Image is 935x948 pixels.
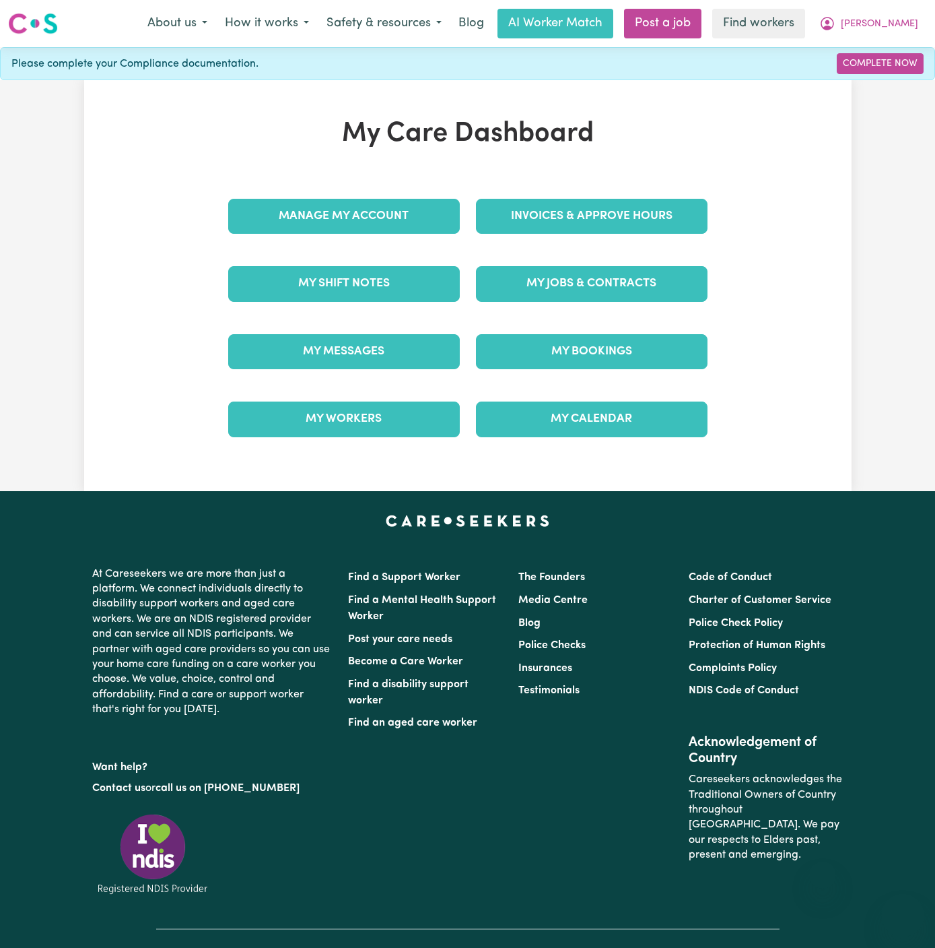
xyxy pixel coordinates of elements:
[689,685,799,696] a: NDIS Code of Conduct
[216,9,318,38] button: How it works
[11,56,258,72] span: Please complete your Compliance documentation.
[689,595,831,606] a: Charter of Customer Service
[228,402,460,437] a: My Workers
[476,199,707,234] a: Invoices & Approve Hours
[92,561,332,723] p: At Careseekers we are more than just a platform. We connect individuals directly to disability su...
[92,812,213,896] img: Registered NDIS provider
[689,640,825,651] a: Protection of Human Rights
[518,685,580,696] a: Testimonials
[689,734,843,767] h2: Acknowledgement of Country
[712,9,805,38] a: Find workers
[881,894,924,937] iframe: Button to launch messaging window
[8,8,58,39] a: Careseekers logo
[518,572,585,583] a: The Founders
[841,17,918,32] span: [PERSON_NAME]
[386,515,549,526] a: Careseekers home page
[139,9,216,38] button: About us
[228,266,460,301] a: My Shift Notes
[689,572,772,583] a: Code of Conduct
[497,9,613,38] a: AI Worker Match
[476,334,707,369] a: My Bookings
[228,334,460,369] a: My Messages
[689,618,783,629] a: Police Check Policy
[476,402,707,437] a: My Calendar
[348,572,460,583] a: Find a Support Worker
[318,9,450,38] button: Safety & resources
[8,11,58,36] img: Careseekers logo
[624,9,701,38] a: Post a job
[518,663,572,674] a: Insurances
[810,9,927,38] button: My Account
[92,783,145,794] a: Contact us
[348,656,463,667] a: Become a Care Worker
[518,618,541,629] a: Blog
[92,755,332,775] p: Want help?
[689,767,843,868] p: Careseekers acknowledges the Traditional Owners of Country throughout [GEOGRAPHIC_DATA]. We pay o...
[518,595,588,606] a: Media Centre
[228,199,460,234] a: Manage My Account
[476,266,707,301] a: My Jobs & Contracts
[348,679,469,706] a: Find a disability support worker
[348,718,477,728] a: Find an aged care worker
[220,118,716,150] h1: My Care Dashboard
[348,595,496,622] a: Find a Mental Health Support Worker
[450,9,492,38] a: Blog
[809,862,836,889] iframe: Close message
[689,663,777,674] a: Complaints Policy
[92,776,332,801] p: or
[837,53,924,74] a: Complete Now
[155,783,300,794] a: call us on [PHONE_NUMBER]
[348,634,452,645] a: Post your care needs
[518,640,586,651] a: Police Checks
